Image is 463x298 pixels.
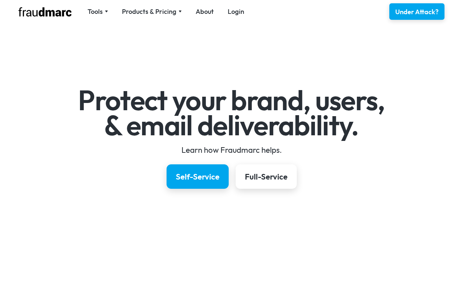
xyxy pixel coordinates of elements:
[236,164,297,189] a: Full-Service
[167,164,229,189] a: Self-Service
[88,7,108,16] div: Tools
[395,7,439,17] div: Under Attack?
[40,88,423,138] h1: Protect your brand, users, & email deliverability.
[176,171,219,182] div: Self-Service
[389,3,444,20] a: Under Attack?
[196,7,214,16] a: About
[40,145,423,155] div: Learn how Fraudmarc helps.
[122,7,182,16] div: Products & Pricing
[122,7,176,16] div: Products & Pricing
[228,7,244,16] a: Login
[245,171,288,182] div: Full-Service
[88,7,103,16] div: Tools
